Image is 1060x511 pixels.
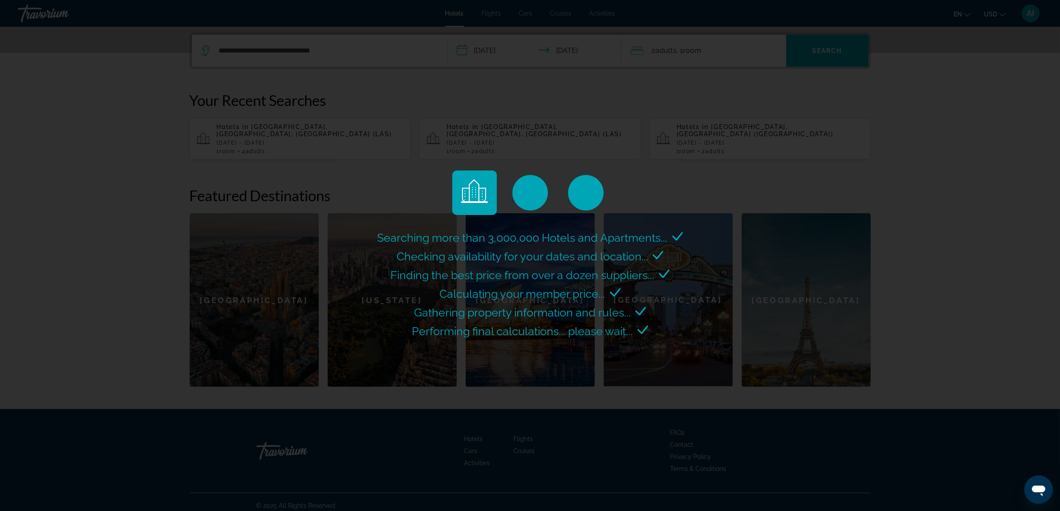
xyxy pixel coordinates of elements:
span: Checking availability for your dates and location... [397,250,648,263]
iframe: Button to launch messaging window [1024,475,1053,504]
span: Calculating your member price... [440,287,605,300]
span: Performing final calculations... please wait... [412,324,633,338]
span: Searching more than 3,000,000 Hotels and Apartments... [378,231,668,244]
span: Gathering property information and rules... [414,306,631,319]
span: Finding the best price from over a dozen suppliers... [390,268,654,282]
